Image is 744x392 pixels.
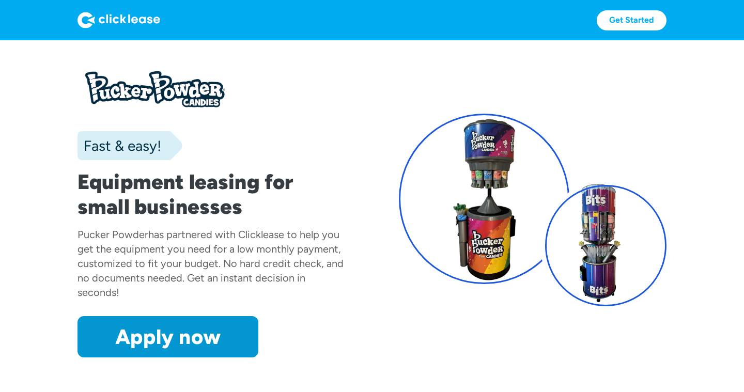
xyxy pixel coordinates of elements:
a: Apply now [78,316,258,357]
div: Pucker Powder [78,228,148,241]
div: has partnered with Clicklease to help you get the equipment you need for a low monthly payment, c... [78,228,344,299]
div: Fast & easy! [78,135,161,156]
a: Get Started [597,10,667,30]
img: Logo [78,12,160,28]
h1: Equipment leasing for small businesses [78,169,345,219]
